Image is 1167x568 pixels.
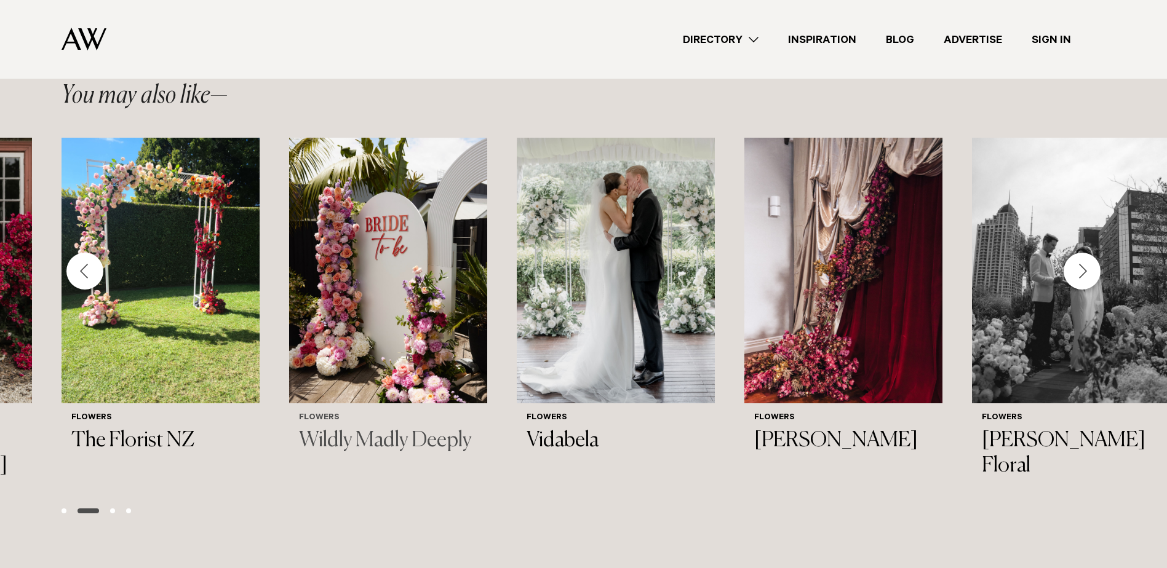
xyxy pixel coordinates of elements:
[62,84,228,108] h2: You may also like
[744,138,942,463] a: Auckland Weddings Flowers | Cecilia Fox Flowers [PERSON_NAME]
[71,428,250,454] h3: The Florist NZ
[744,138,942,488] swiper-slide: 7 / 11
[289,138,487,403] img: Auckland Weddings Flowers | Wildly Madly Deeply
[754,428,933,454] h3: [PERSON_NAME]
[1017,31,1086,48] a: Sign In
[62,28,106,50] img: Auckland Weddings Logo
[982,413,1160,424] h6: Flowers
[62,138,260,463] a: Auckland Weddings Flowers | The Florist NZ Flowers The Florist NZ
[871,31,929,48] a: Blog
[62,138,260,488] swiper-slide: 4 / 11
[982,428,1160,479] h3: [PERSON_NAME] Floral
[517,138,715,463] a: Auckland Weddings Flowers | Vidabela Flowers Vidabela
[289,138,487,463] a: Auckland Weddings Flowers | Wildly Madly Deeply Flowers Wildly Madly Deeply
[299,413,477,424] h6: Flowers
[527,413,705,424] h6: Flowers
[744,138,942,403] img: Auckland Weddings Flowers | Cecilia Fox
[71,413,250,424] h6: Flowers
[668,31,773,48] a: Directory
[754,413,933,424] h6: Flowers
[773,31,871,48] a: Inspiration
[62,138,260,403] img: Auckland Weddings Flowers | The Florist NZ
[929,31,1017,48] a: Advertise
[289,138,487,488] swiper-slide: 5 / 11
[517,138,715,403] img: Auckland Weddings Flowers | Vidabela
[299,428,477,454] h3: Wildly Madly Deeply
[517,138,715,488] swiper-slide: 6 / 11
[527,428,705,454] h3: Vidabela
